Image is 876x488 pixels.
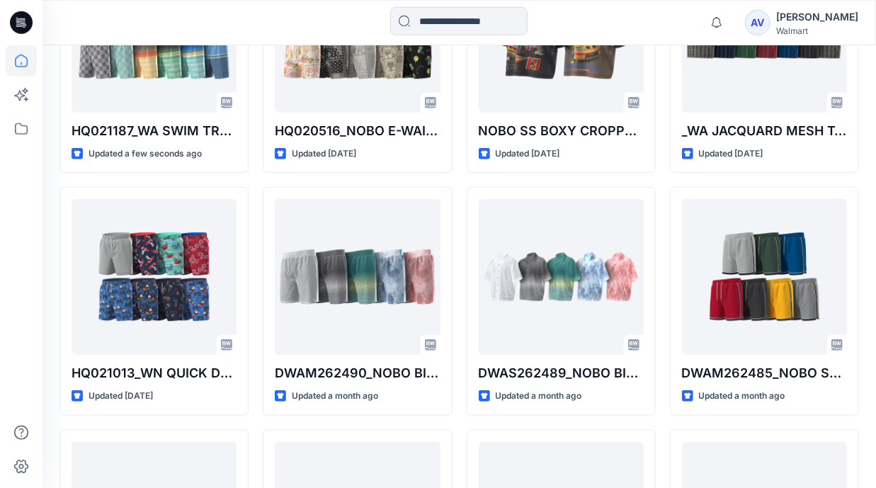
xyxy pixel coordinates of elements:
[682,363,847,383] p: DWAM262485_NOBO SCALLOPED MESH E-WAIST SHORT
[496,389,582,404] p: Updated a month ago
[699,389,785,404] p: Updated a month ago
[479,199,644,355] a: DWAS262489_NOBO BIG HOLE MESH CAMP SHIRT
[72,363,237,383] p: HQ021013_WN QUICK DRY SWIM TRUNK
[275,363,440,383] p: DWAM262490_NOBO BIG HOLE MESH CABANA SHORT
[292,389,378,404] p: Updated a month ago
[479,363,644,383] p: DWAS262489_NOBO BIG HOLE MESH CAMP SHIRT
[275,199,440,355] a: DWAM262490_NOBO BIG HOLE MESH CABANA SHORT
[682,121,847,141] p: _WA JACQUARD MESH TANK W- RIB
[275,121,440,141] p: HQ020516_NOBO E-WAIST SWIM TRUNK
[496,147,560,161] p: Updated [DATE]
[89,389,153,404] p: Updated [DATE]
[776,25,858,36] div: Walmart
[776,8,858,25] div: [PERSON_NAME]
[479,121,644,141] p: NOBO SS BOXY CROPPED GRAPHIC TEE
[745,10,770,35] div: AV
[89,147,202,161] p: Updated a few seconds ago
[682,199,847,355] a: DWAM262485_NOBO SCALLOPED MESH E-WAIST SHORT
[72,199,237,355] a: HQ021013_WN QUICK DRY SWIM TRUNK
[292,147,356,161] p: Updated [DATE]
[699,147,763,161] p: Updated [DATE]
[72,121,237,141] p: HQ021187_WA SWIM TRUNK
